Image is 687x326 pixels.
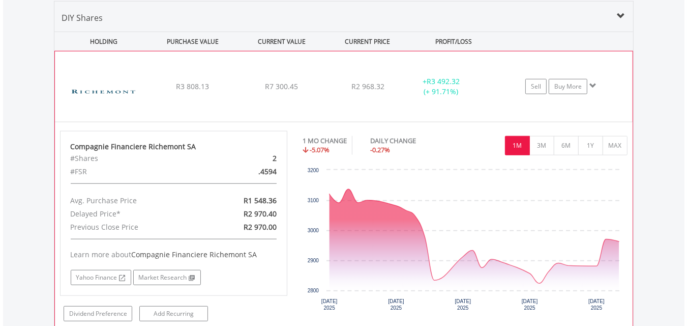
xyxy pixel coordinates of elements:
[351,81,384,91] span: R2 968.32
[211,165,284,178] div: .4594
[133,270,201,285] a: Market Research
[132,250,257,259] span: Compagnie Financiere Richemont SA
[410,32,497,51] div: PROFIT/LOSS
[303,165,627,318] svg: Interactive chart
[603,136,628,155] button: MAX
[55,32,147,51] div: HOLDING
[327,32,408,51] div: CURRENT PRICE
[529,136,554,155] button: 3M
[63,221,211,234] div: Previous Close Price
[244,209,277,219] span: R2 970.40
[63,165,211,178] div: #FSR
[321,298,338,311] text: [DATE] 2025
[244,196,277,205] span: R1 548.36
[522,298,538,311] text: [DATE] 2025
[308,258,319,263] text: 2900
[388,298,404,311] text: [DATE] 2025
[370,145,390,154] span: -0.27%
[63,194,211,207] div: Avg. Purchase Price
[525,79,547,94] a: Sell
[308,288,319,293] text: 2800
[505,136,530,155] button: 1M
[370,136,452,146] div: DAILY CHANGE
[238,32,325,51] div: CURRENT VALUE
[403,76,479,97] div: + (+ 91.71%)
[211,152,284,165] div: 2
[455,298,471,311] text: [DATE] 2025
[308,168,319,173] text: 3200
[308,228,319,233] text: 3000
[63,207,211,221] div: Delayed Price*
[139,306,208,321] a: Add Recurring
[71,270,131,285] a: Yahoo Finance
[588,298,605,311] text: [DATE] 2025
[549,79,587,94] a: Buy More
[62,12,103,23] span: DIY Shares
[60,64,147,119] img: EQU.ZA.CFR.png
[427,76,460,86] span: R3 492.32
[244,222,277,232] span: R2 970.00
[176,81,209,91] span: R3 808.13
[71,250,277,260] div: Learn more about
[64,306,132,321] a: Dividend Preference
[554,136,579,155] button: 6M
[303,136,347,146] div: 1 MO CHANGE
[71,142,277,152] div: Compagnie Financiere Richemont SA
[265,81,298,91] span: R7 300.45
[308,198,319,203] text: 3100
[578,136,603,155] button: 1Y
[150,32,236,51] div: PURCHASE VALUE
[303,165,628,318] div: Chart. Highcharts interactive chart.
[310,145,330,154] span: -5.07%
[63,152,211,165] div: #Shares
